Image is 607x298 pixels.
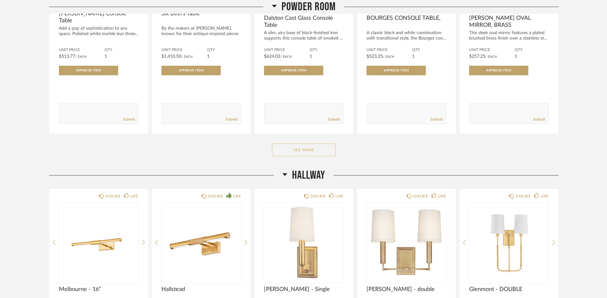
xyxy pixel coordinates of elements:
[59,26,139,37] div: Add a pop of sophistication to any space. Polished white marble lays three...
[280,55,292,58] span: / Each
[123,117,135,122] a: Submit
[161,10,241,17] span: Six Beers Table
[161,26,241,42] div: By the makers at [PERSON_NAME], known for their antique-inspired pieces and hand-...
[412,48,446,53] span: QTY
[515,48,549,53] span: QTY
[335,193,344,199] div: LIKE
[367,66,426,75] button: Approve Item
[104,48,139,53] span: QTY
[486,69,511,72] span: Approve Item
[367,54,383,59] span: $523.25
[469,30,549,41] div: This sleek oval mirror features a plated brushed brass finish over a stainless st...
[485,55,497,58] span: / Each
[59,286,139,293] span: Melbourne - 16"
[292,168,325,182] span: Hallway
[469,203,549,282] img: undefined
[161,66,221,75] button: Approve Item
[59,10,139,24] span: [PERSON_NAME] Console Table
[207,48,241,53] span: QTY
[272,144,336,156] button: See More
[515,54,517,59] span: 1
[469,66,528,75] button: Approve Item
[264,48,310,53] span: Unit Price
[367,15,446,22] span: BOURGES CONSOLE TABLE,
[367,286,446,293] span: [PERSON_NAME] - double
[179,69,204,72] span: Approve Item
[225,117,238,122] a: Submit
[264,203,344,282] img: undefined
[469,48,515,53] span: Unit Price
[264,54,280,59] span: $624.02
[469,54,485,59] span: $257.25
[413,193,428,199] div: DISLIKE
[310,54,312,59] span: 1
[105,193,120,199] div: DISLIKE
[59,66,118,75] button: Approve Item
[367,203,446,282] img: undefined
[59,203,139,282] img: undefined
[264,286,344,293] span: [PERSON_NAME] - Single
[310,48,344,53] span: QTY
[75,55,87,58] span: / Each
[438,193,446,199] div: LIKE
[264,15,344,29] span: Dalston Cast Glass Console Table
[233,193,241,199] div: LIKE
[59,54,75,59] span: $513.77
[516,193,531,199] div: DISLIKE
[104,54,107,59] span: 1
[384,69,409,72] span: Approve Item
[311,193,325,199] div: DISLIKE
[161,286,241,293] span: Hallstead
[367,48,412,53] span: Unit Price
[533,117,545,122] a: Submit
[181,55,193,58] span: / Each
[412,54,415,59] span: 1
[281,69,306,72] span: Approve Item
[161,203,241,282] img: undefined
[130,193,139,199] div: LIKE
[59,48,104,53] span: Unit Price
[207,54,210,59] span: 1
[367,30,446,41] div: A classic black and white combination with transitional style, the Bourges con...
[161,54,181,59] span: $1,410.50
[469,15,549,29] span: [PERSON_NAME] OVAL MIRROR, BRASS
[540,193,549,199] div: LIKE
[469,286,549,293] span: Glenmont - DOUBLE
[328,117,340,122] a: Submit
[431,117,443,122] a: Submit
[383,55,394,58] span: / Each
[161,48,207,53] span: Unit Price
[264,66,323,75] button: Approve Item
[264,30,344,41] div: A slim, airy base of black-finished iron supports this console table of smoked ...
[208,193,223,199] div: DISLIKE
[76,69,101,72] span: Approve Item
